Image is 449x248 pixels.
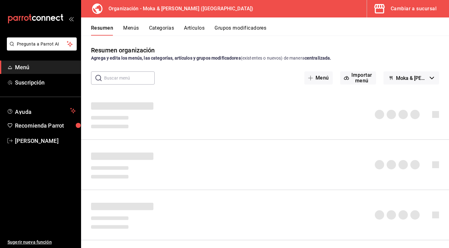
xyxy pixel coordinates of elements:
span: Sugerir nueva función [7,239,76,246]
span: [PERSON_NAME] [15,137,76,145]
div: navigation tabs [91,25,449,36]
button: Importar menú [340,71,376,85]
a: Pregunta a Parrot AI [4,45,77,52]
div: (existentes o nuevos) de manera [91,55,439,61]
strong: centralizada. [305,56,331,61]
div: Cambiar a sucursal [391,4,437,13]
button: Menú [304,71,333,85]
button: Pregunta a Parrot AI [7,37,77,51]
button: Artículos [184,25,205,36]
button: Grupos modificadores [215,25,266,36]
span: Moka & [PERSON_NAME] - Borrador [396,75,427,81]
button: Categorías [149,25,174,36]
strong: Agrega y edita los menús, las categorías, artículos y grupos modificadores [91,56,241,61]
div: Resumen organización [91,46,155,55]
span: Suscripción [15,78,76,87]
button: Resumen [91,25,113,36]
button: Moka & [PERSON_NAME] - Borrador [384,71,439,85]
span: Pregunta a Parrot AI [17,41,67,47]
span: Menú [15,63,76,71]
span: Recomienda Parrot [15,121,76,130]
h3: Organización - Moka & [PERSON_NAME] ([GEOGRAPHIC_DATA]) [104,5,253,12]
span: Ayuda [15,107,68,114]
button: Menús [123,25,139,36]
button: open_drawer_menu [69,16,74,21]
input: Buscar menú [104,72,155,84]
